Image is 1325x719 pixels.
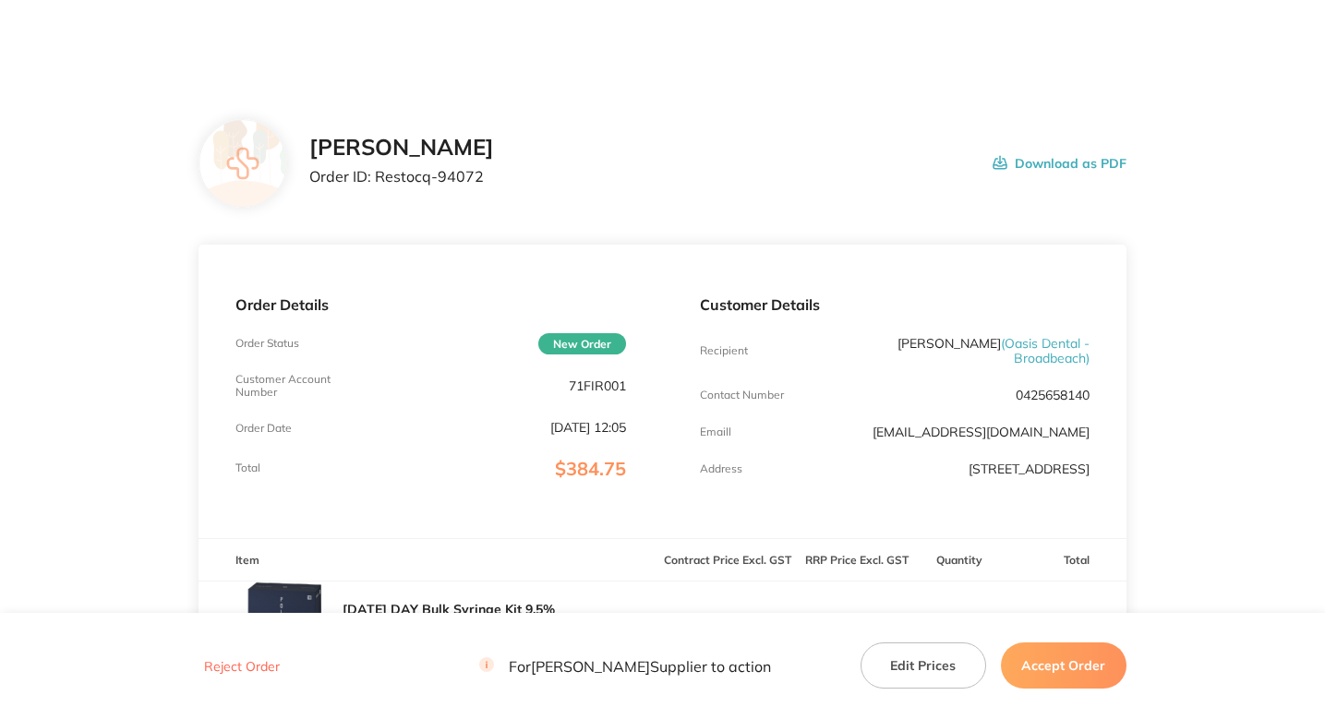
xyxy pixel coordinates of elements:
[235,373,366,399] p: Customer Account Number
[993,135,1126,192] button: Download as PDF
[1001,642,1126,689] button: Accept Order
[861,642,986,689] button: Edit Prices
[235,296,625,313] p: Order Details
[700,425,731,438] p: Emaill
[969,461,1090,476] p: [STREET_ADDRESS]
[996,538,1126,581] th: Total
[343,601,555,632] a: [DATE] DAY Bulk Syringe Kit 9.5% [MEDICAL_DATA] 50 x 3g
[235,461,260,474] p: Total
[235,422,292,435] p: Order Date
[199,538,662,581] th: Item
[700,462,742,475] p: Address
[555,457,626,480] span: $384.75
[538,333,626,354] span: New Order
[479,657,771,675] p: For [PERSON_NAME] Supplier to action
[199,658,285,675] button: Reject Order
[550,420,626,435] p: [DATE] 12:05
[922,538,996,581] th: Quantity
[96,26,281,54] img: Restocq logo
[1001,335,1090,366] span: ( Oasis Dental - Broadbeach )
[1016,388,1090,402] p: 0425658140
[309,168,494,185] p: Order ID: Restocq- 94072
[700,296,1090,313] p: Customer Details
[700,344,748,357] p: Recipient
[663,538,793,581] th: Contract Price Excl. GST
[309,135,494,161] h2: [PERSON_NAME]
[792,538,922,581] th: RRP Price Excl. GST
[96,26,281,56] a: Restocq logo
[873,424,1090,440] a: [EMAIL_ADDRESS][DOMAIN_NAME]
[829,336,1090,365] p: [PERSON_NAME]
[235,337,299,350] p: Order Status
[997,605,1126,650] p: $349.77
[235,581,328,674] img: cTB4YWdheQ
[569,378,626,393] p: 71FIR001
[700,389,784,401] p: Contact Number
